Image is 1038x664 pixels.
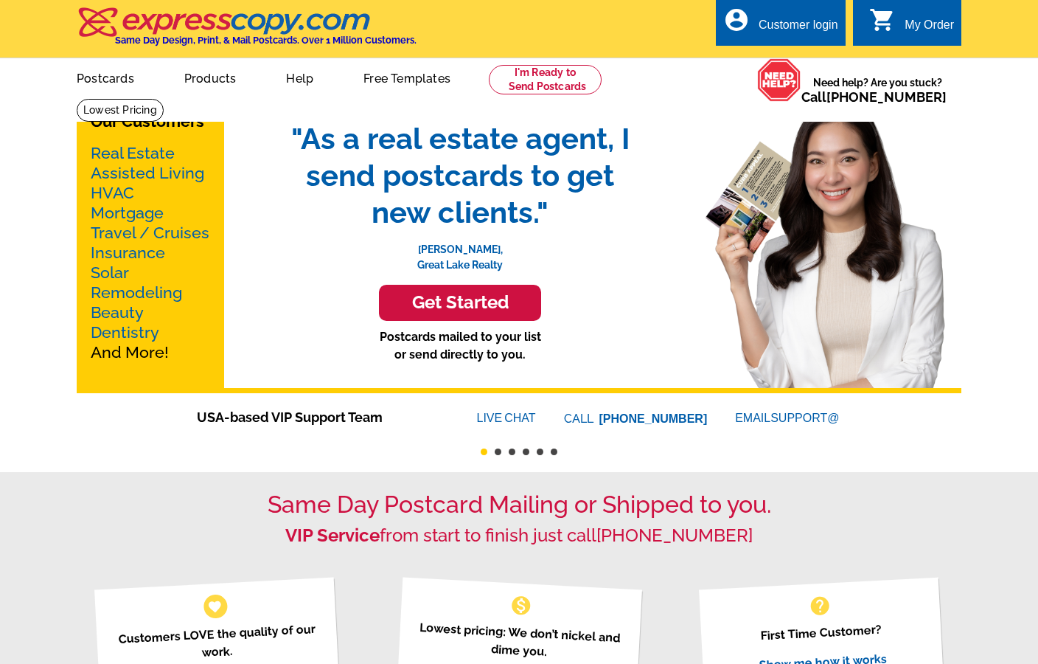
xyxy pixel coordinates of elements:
i: account_circle [723,7,750,33]
a: Dentistry [91,323,159,342]
a: LIVECHAT [477,412,536,424]
a: Get Started [276,285,644,321]
button: 6 of 6 [551,449,557,455]
a: Help [262,60,337,94]
a: Same Day Design, Print, & Mail Postcards. Over 1 Million Customers. [77,18,417,46]
a: Solar [91,263,129,282]
span: monetization_on [509,594,533,618]
a: Remodeling [91,283,182,302]
button: 5 of 6 [537,449,543,455]
span: Call [801,89,947,105]
div: Customer login [759,18,838,39]
span: USA-based VIP Support Team [197,407,433,427]
button: 2 of 6 [495,449,501,455]
a: Beauty [91,303,144,322]
a: Travel / Cruises [91,224,209,242]
a: Mortgage [91,204,164,222]
a: [PHONE_NUMBER] [599,412,708,425]
a: Real Estate [91,144,175,162]
button: 1 of 6 [481,449,487,455]
p: And More! [91,143,210,362]
span: "As a real estate agent, I send postcards to get new clients." [276,120,644,231]
h1: Same Day Postcard Mailing or Shipped to you. [77,491,961,519]
font: LIVE [477,409,505,427]
a: Insurance [91,243,165,262]
a: shopping_cart My Order [869,16,954,35]
span: favorite [207,598,223,614]
font: CALL [564,410,596,428]
p: [PERSON_NAME], Great Lake Realty [276,231,644,273]
a: [PHONE_NUMBER] [826,89,947,105]
a: EMAILSUPPORT@ [735,412,841,424]
span: help [808,594,832,618]
div: My Order [905,18,954,39]
h4: Same Day Design, Print, & Mail Postcards. Over 1 Million Customers. [115,35,417,46]
a: Products [161,60,260,94]
i: shopping_cart [869,7,896,33]
button: 3 of 6 [509,449,515,455]
h3: Get Started [397,292,523,314]
a: Assisted Living [91,164,204,182]
strong: VIP Service [285,525,380,546]
a: Free Templates [340,60,474,94]
a: Postcards [53,60,158,94]
a: account_circle Customer login [723,16,838,35]
button: 4 of 6 [523,449,529,455]
font: SUPPORT@ [770,409,841,427]
img: help [757,58,801,102]
h2: from start to finish just call [77,525,961,547]
span: Need help? Are you stuck? [801,75,954,105]
p: First Time Customer? [717,618,924,647]
a: [PHONE_NUMBER] [596,525,753,546]
a: HVAC [91,184,134,202]
p: Postcards mailed to your list or send directly to you. [276,328,644,364]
